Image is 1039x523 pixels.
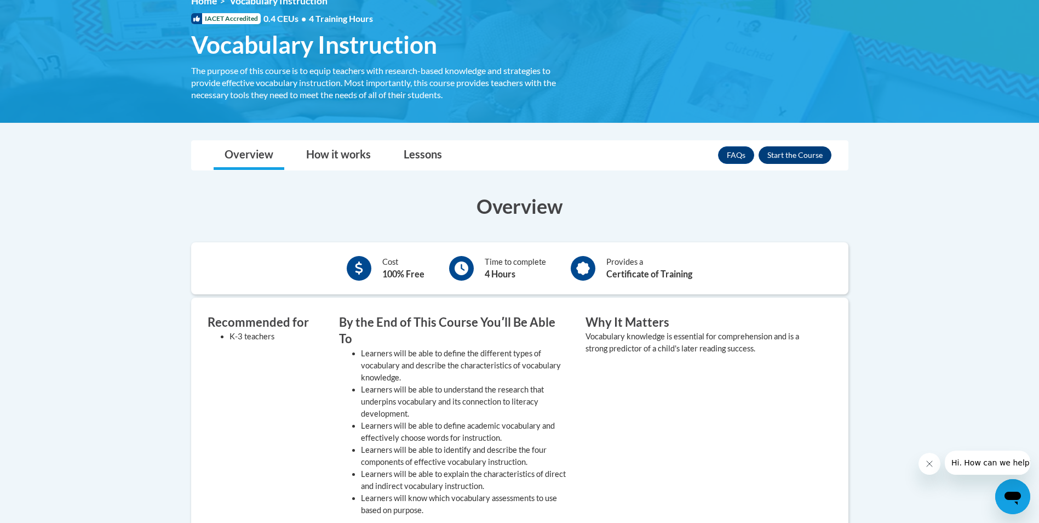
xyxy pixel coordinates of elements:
[339,314,569,348] h3: By the End of This Course Youʹll Be Able To
[995,479,1030,514] iframe: Button to launch messaging window
[585,314,816,331] h3: Why It Matters
[208,314,323,331] h3: Recommended for
[229,331,323,343] li: K-3 teachers
[759,146,831,164] button: Enroll
[361,348,569,384] li: Learners will be able to define the different types of vocabulary and describe the characteristic...
[485,269,515,279] b: 4 Hours
[191,13,261,24] span: IACET Accredited
[263,13,373,25] span: 0.4 CEUs
[485,256,546,281] div: Time to complete
[191,65,569,101] div: The purpose of this course is to equip teachers with research-based knowledge and strategies to p...
[382,269,424,279] b: 100% Free
[361,444,569,468] li: Learners will be able to identify and describe the four components of effective vocabulary instru...
[361,468,569,492] li: Learners will be able to explain the characteristics of direct and indirect vocabulary instruction.
[919,453,940,475] iframe: Close message
[718,146,754,164] a: FAQs
[191,192,848,220] h3: Overview
[945,451,1030,475] iframe: Message from company
[361,492,569,516] li: Learners will know which vocabulary assessments to use based on purpose.
[191,30,437,59] span: Vocabulary Instruction
[301,13,306,24] span: •
[382,256,424,281] div: Cost
[361,420,569,444] li: Learners will be able to define academic vocabulary and effectively choose words for instruction.
[295,141,382,170] a: How it works
[214,141,284,170] a: Overview
[606,269,692,279] b: Certificate of Training
[309,13,373,24] span: 4 Training Hours
[606,256,692,281] div: Provides a
[361,384,569,420] li: Learners will be able to understand the research that underpins vocabulary and its connection to ...
[585,332,799,353] value: Vocabulary knowledge is essential for comprehension and is a strong predictor of a child's later ...
[393,141,453,170] a: Lessons
[7,8,89,16] span: Hi. How can we help?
